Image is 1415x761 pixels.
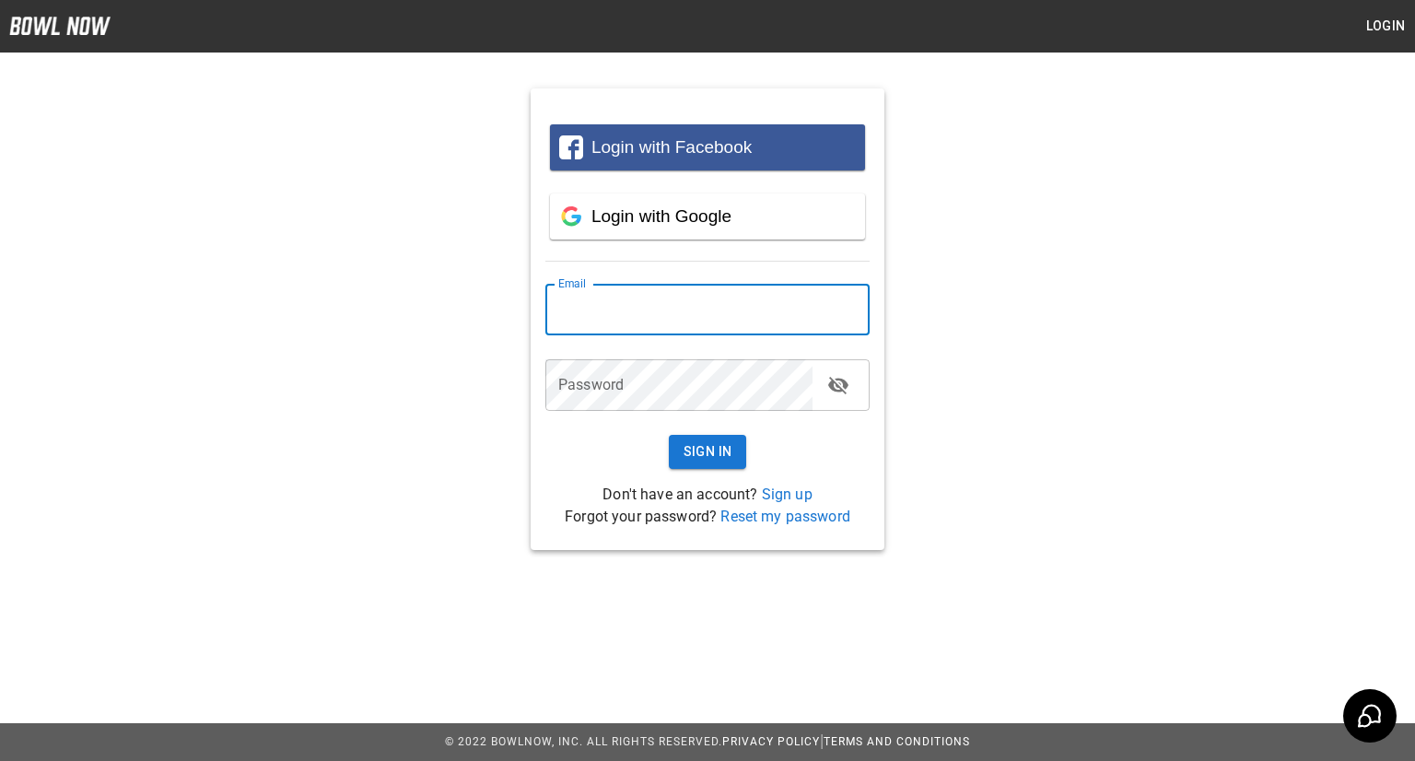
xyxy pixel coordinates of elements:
[591,137,752,157] span: Login with Facebook
[550,124,865,170] button: Login with Facebook
[820,367,857,404] button: toggle password visibility
[545,506,870,528] p: Forgot your password?
[545,484,870,506] p: Don't have an account?
[445,735,722,748] span: © 2022 BowlNow, Inc. All Rights Reserved.
[722,735,820,748] a: Privacy Policy
[1356,9,1415,43] button: Login
[669,435,747,469] button: Sign In
[550,193,865,240] button: Login with Google
[591,206,731,226] span: Login with Google
[824,735,970,748] a: Terms and Conditions
[9,17,111,35] img: logo
[720,508,850,525] a: Reset my password
[762,486,813,503] a: Sign up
